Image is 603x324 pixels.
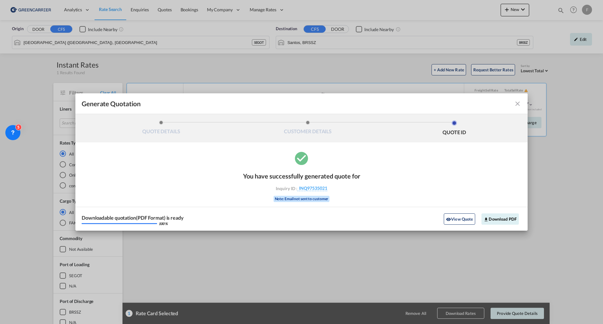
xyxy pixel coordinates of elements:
[297,185,327,191] span: INQ97535021
[514,100,521,107] md-icon: icon-close fg-AAA8AD cursor m-0
[484,217,489,222] md-icon: icon-download
[381,120,528,137] li: QUOTE ID
[75,93,528,231] md-dialog: Generate QuotationQUOTE ...
[265,185,338,191] div: Inquiry ID :
[235,120,381,137] li: CUSTOMER DETAILS
[82,100,141,108] span: Generate Quotation
[159,222,168,225] div: 100 %
[274,196,330,202] div: Note: Email not sent to customer
[446,217,451,222] md-icon: icon-eye
[88,120,235,137] li: QUOTE DETAILS
[82,215,184,220] div: Downloadable quotation(PDF Format) is ready
[243,172,360,180] div: You have successfully generated quote for
[294,150,309,166] md-icon: icon-checkbox-marked-circle
[481,213,519,225] button: Download PDF
[444,213,475,225] button: icon-eyeView Quote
